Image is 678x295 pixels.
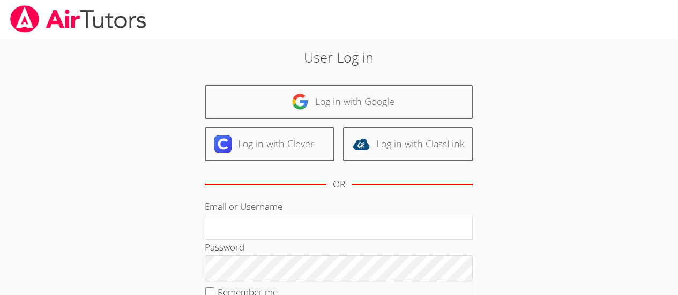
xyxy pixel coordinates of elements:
[205,127,334,161] a: Log in with Clever
[292,93,309,110] img: google-logo-50288ca7cdecda66e5e0955fdab243c47b7ad437acaf1139b6f446037453330a.svg
[9,5,147,33] img: airtutors_banner-c4298cdbf04f3fff15de1276eac7730deb9818008684d7c2e4769d2f7ddbe033.png
[205,241,244,253] label: Password
[333,177,345,192] div: OR
[205,200,282,213] label: Email or Username
[205,85,473,119] a: Log in with Google
[214,135,232,153] img: clever-logo-6eab21bc6e7a338710f1a6ff85c0baf02591cd810cc4098c63d3a4b26e2feb20.svg
[343,127,473,161] a: Log in with ClassLink
[353,135,370,153] img: classlink-logo-d6bb404cc1216ec64c9a2012d9dc4662098be43eaf13dc465df04b49fa7ab582.svg
[156,47,522,67] h2: User Log in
